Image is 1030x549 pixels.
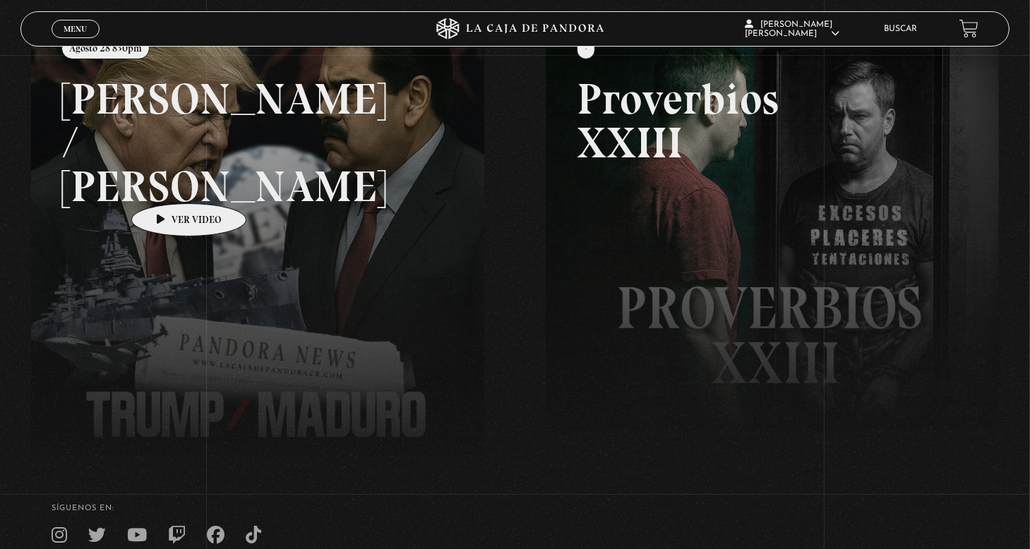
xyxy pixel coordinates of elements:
h4: SÍguenos en: [52,505,978,512]
span: Menu [64,25,87,33]
span: Cerrar [59,36,92,46]
span: [PERSON_NAME] [PERSON_NAME] [745,20,839,38]
a: Buscar [884,25,917,33]
a: View your shopping cart [959,19,978,38]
